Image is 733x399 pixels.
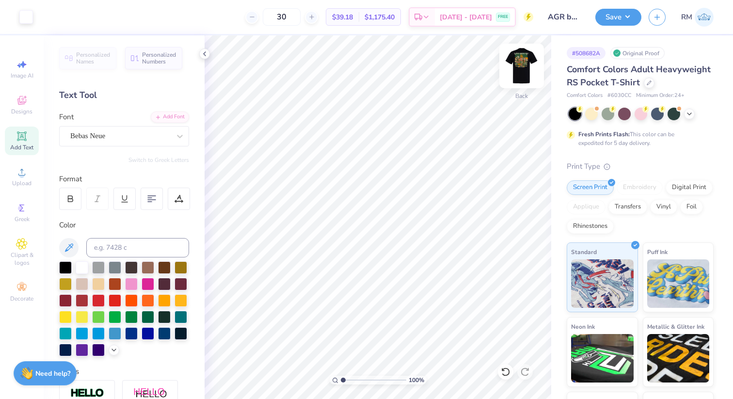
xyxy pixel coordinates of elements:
input: Untitled Design [541,7,588,27]
span: $1,175.40 [365,12,395,22]
img: Neon Ink [571,334,634,383]
div: Format [59,174,190,185]
span: Designs [11,108,32,115]
div: Foil [680,200,703,214]
span: Comfort Colors Adult Heavyweight RS Pocket T-Shirt [567,64,711,88]
span: Comfort Colors [567,92,603,100]
button: Save [595,9,641,26]
div: This color can be expedited for 5 day delivery. [578,130,698,147]
div: Text Tool [59,89,189,102]
div: Digital Print [666,180,713,195]
strong: Need help? [35,369,70,378]
img: Riley Mcdonald [695,8,714,27]
div: Vinyl [650,200,677,214]
span: Greek [15,215,30,223]
div: Transfers [608,200,647,214]
span: [DATE] - [DATE] [440,12,492,22]
a: RM [681,8,714,27]
span: Metallic & Glitter Ink [647,321,704,332]
span: $39.18 [332,12,353,22]
div: Color [59,220,189,231]
img: Metallic & Glitter Ink [647,334,710,383]
label: Font [59,112,74,123]
div: Back [515,92,528,100]
span: Puff Ink [647,247,668,257]
img: Puff Ink [647,259,710,308]
img: Standard [571,259,634,308]
span: Minimum Order: 24 + [636,92,685,100]
div: Rhinestones [567,219,614,234]
span: Neon Ink [571,321,595,332]
span: Add Text [10,144,33,151]
div: Applique [567,200,606,214]
span: 100 % [409,376,424,384]
div: Original Proof [610,47,665,59]
input: e.g. 7428 c [86,238,189,257]
div: Add Font [151,112,189,123]
div: Styles [59,366,189,377]
div: Embroidery [617,180,663,195]
strong: Fresh Prints Flash: [578,130,630,138]
img: Stroke [70,388,104,399]
div: Screen Print [567,180,614,195]
button: Switch to Greek Letters [128,156,189,164]
span: # 6030CC [607,92,631,100]
span: Personalized Names [76,51,111,65]
input: – – [263,8,301,26]
span: Upload [12,179,32,187]
span: RM [681,12,692,23]
div: # 508682A [567,47,606,59]
span: Personalized Numbers [142,51,176,65]
div: Print Type [567,161,714,172]
img: Back [502,47,541,85]
span: Standard [571,247,597,257]
span: Decorate [10,295,33,303]
span: FREE [498,14,508,20]
span: Image AI [11,72,33,80]
span: Clipart & logos [5,251,39,267]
